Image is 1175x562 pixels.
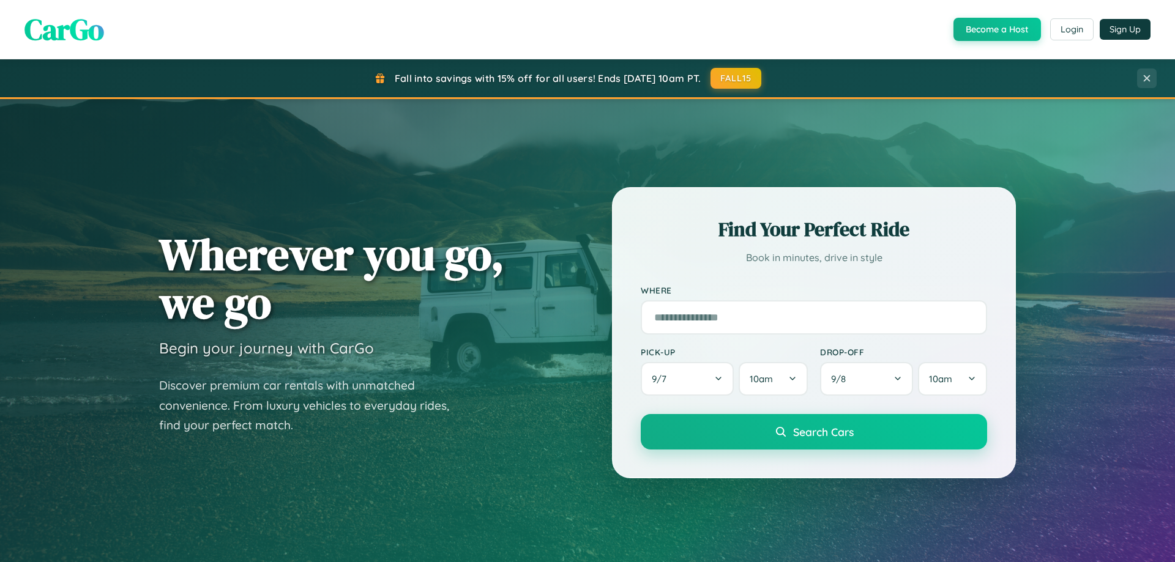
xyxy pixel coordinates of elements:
[1100,19,1151,40] button: Sign Up
[918,362,987,396] button: 10am
[711,68,762,89] button: FALL15
[641,362,734,396] button: 9/7
[953,18,1041,41] button: Become a Host
[159,230,504,327] h1: Wherever you go, we go
[159,375,465,435] p: Discover premium car rentals with unmatched convenience. From luxury vehicles to everyday rides, ...
[641,285,987,295] label: Where
[1050,18,1094,40] button: Login
[395,72,701,84] span: Fall into savings with 15% off for all users! Ends [DATE] 10am PT.
[641,249,987,267] p: Book in minutes, drive in style
[929,373,952,385] span: 10am
[820,347,987,357] label: Drop-off
[641,347,808,357] label: Pick-up
[641,216,987,243] h2: Find Your Perfect Ride
[739,362,808,396] button: 10am
[793,425,854,438] span: Search Cars
[750,373,773,385] span: 10am
[831,373,852,385] span: 9 / 8
[24,9,104,50] span: CarGo
[641,414,987,449] button: Search Cars
[820,362,913,396] button: 9/8
[652,373,673,385] span: 9 / 7
[159,339,374,357] h3: Begin your journey with CarGo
